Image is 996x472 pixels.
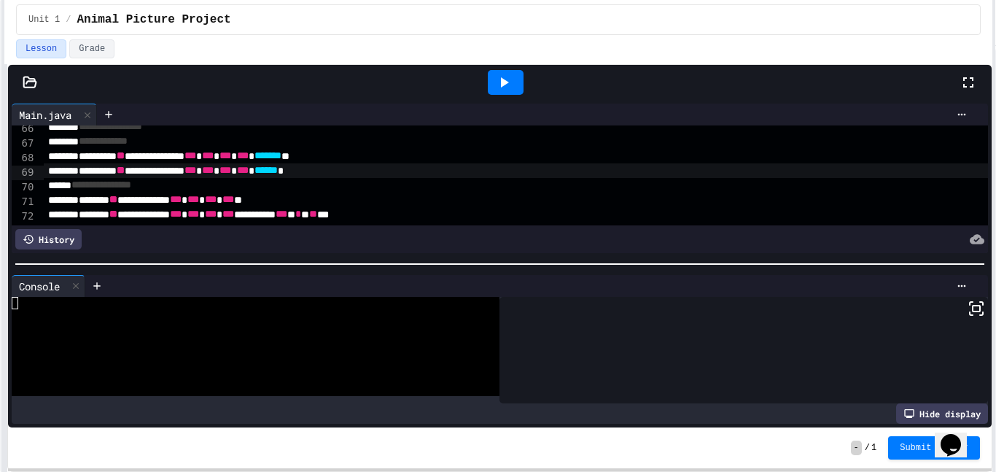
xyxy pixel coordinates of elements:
[66,14,71,26] span: /
[12,104,97,125] div: Main.java
[28,14,60,26] span: Unit 1
[77,11,230,28] span: Animal Picture Project
[12,151,36,166] div: 68
[12,180,36,195] div: 70
[12,275,85,297] div: Console
[12,136,36,151] div: 67
[12,107,79,123] div: Main.java
[12,195,36,209] div: 71
[871,442,876,454] span: 1
[935,414,981,457] iframe: chat widget
[69,39,114,58] button: Grade
[12,122,36,136] div: 66
[12,209,36,224] div: 72
[15,229,82,249] div: History
[12,166,36,180] div: 69
[896,403,988,424] div: Hide display
[851,441,862,455] span: -
[16,39,66,58] button: Lesson
[865,442,870,454] span: /
[12,279,67,294] div: Console
[900,442,968,454] span: Submit Answer
[12,224,36,239] div: 73
[888,436,980,460] button: Submit Answer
